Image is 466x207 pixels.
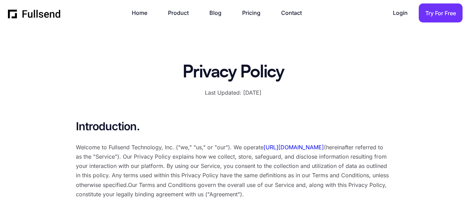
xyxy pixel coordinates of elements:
[209,8,228,18] a: Blog
[393,8,415,18] a: Login
[76,119,390,134] h3: Introduction.
[182,63,284,83] h1: Privacy Policy
[205,88,261,97] p: Last Updated: [DATE]
[242,8,267,18] a: Pricing
[425,9,456,18] div: Try For Free
[264,144,324,151] a: [URL][DOMAIN_NAME]
[168,8,196,18] a: Product
[281,8,309,18] a: Contact
[419,3,463,22] a: Try For Free
[132,8,154,18] a: Home
[76,143,390,199] p: Welcome to Fullsend Technology, Inc. ("we," "us," or "our"). We operate (hereinafter referred to ...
